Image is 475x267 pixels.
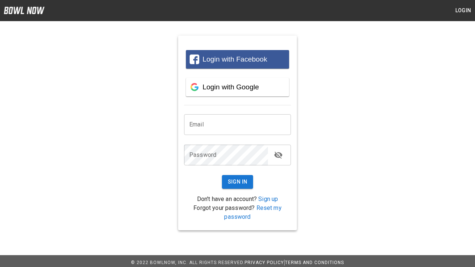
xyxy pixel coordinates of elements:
[258,195,278,202] a: Sign up
[184,204,291,221] p: Forgot your password?
[131,260,245,265] span: © 2022 BowlNow, Inc. All Rights Reserved.
[186,50,289,69] button: Login with Facebook
[271,148,286,162] button: toggle password visibility
[245,260,284,265] a: Privacy Policy
[222,175,253,189] button: Sign In
[224,204,281,220] a: Reset my password
[4,7,45,14] img: logo
[184,195,291,204] p: Don't have an account?
[451,4,475,17] button: Login
[285,260,344,265] a: Terms and Conditions
[186,78,289,96] button: Login with Google
[203,83,259,91] span: Login with Google
[203,55,267,63] span: Login with Facebook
